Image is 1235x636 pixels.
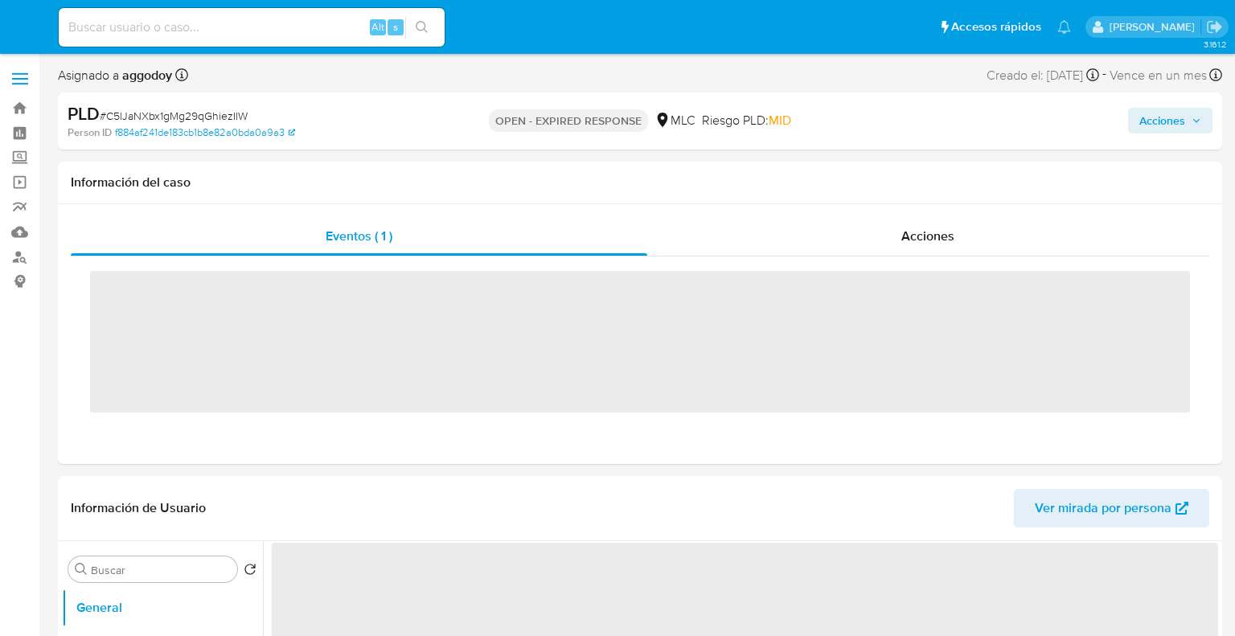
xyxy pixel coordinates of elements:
a: f884af241de183cb1b8e82a0bda0a9a3 [115,125,295,140]
span: Asignado a [58,67,172,84]
button: Ver mirada por persona [1014,489,1209,527]
b: PLD [68,101,100,126]
b: aggodoy [119,66,172,84]
a: Notificaciones [1057,20,1071,34]
button: Acciones [1128,108,1212,133]
b: Person ID [68,125,112,140]
p: OPEN - EXPIRED RESPONSE [489,109,648,132]
span: - [1102,64,1106,86]
input: Buscar usuario o caso... [59,17,445,38]
span: Ver mirada por persona [1035,489,1171,527]
span: Eventos ( 1 ) [326,227,392,245]
h1: Información de Usuario [71,500,206,516]
span: MID [769,111,791,129]
div: Creado el: [DATE] [987,64,1099,86]
a: Salir [1206,18,1223,35]
span: Alt [371,19,384,35]
h1: Información del caso [71,174,1209,191]
span: Vence en un mes [1110,67,1207,84]
input: Buscar [91,563,231,577]
span: # C5lJaNXbx1gMg29qGhiezIlW [100,108,248,124]
button: Buscar [75,563,88,576]
button: General [62,589,263,627]
span: Acciones [1139,108,1185,133]
div: MLC [654,112,695,129]
button: search-icon [405,16,438,39]
span: Riesgo PLD: [702,112,791,129]
span: Acciones [901,227,954,245]
span: Accesos rápidos [951,18,1041,35]
span: ‌ [90,271,1190,412]
button: Volver al orden por defecto [244,563,256,581]
span: s [393,19,398,35]
p: agustina.godoy@mercadolibre.com [1110,19,1200,35]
